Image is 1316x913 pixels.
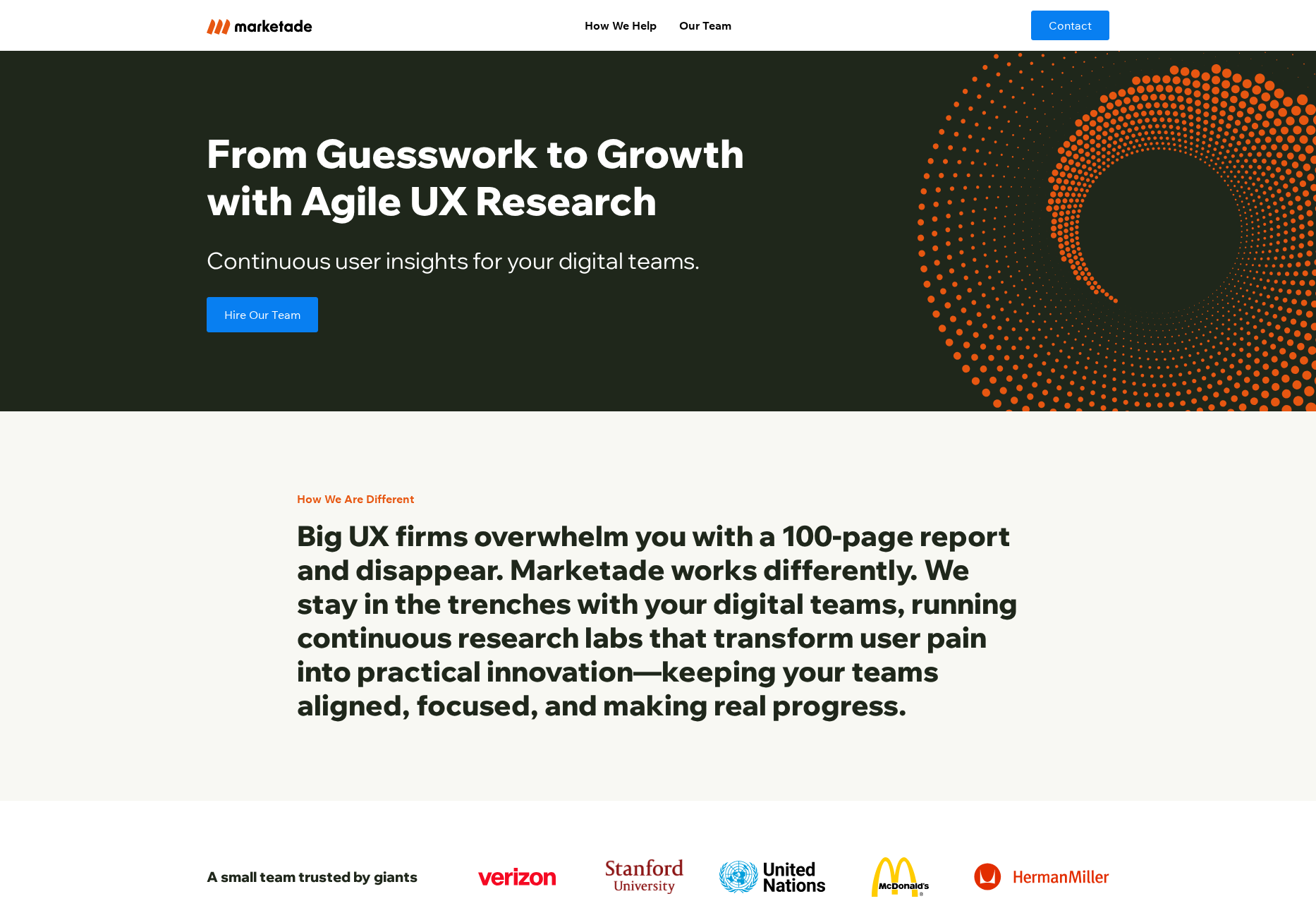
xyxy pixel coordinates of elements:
div: How We Are Different [297,490,414,507]
img: Marketade Client Stanford University [606,859,683,894]
a: home [207,16,395,34]
img: Marketade Client United Nations [719,861,825,893]
h3: Big UX firms overwhelm you with a 100-page report and disappear. Marketade works differently. We ... [297,519,1019,722]
img: Marketade Client Herman Miller [974,863,1109,890]
h2: Continuous user insights for your digital teams. [207,247,811,274]
img: Marketade Client Verizon [478,868,556,885]
a: Hire Our Team [207,297,318,332]
a: Our Team [668,11,743,40]
a: Contact [1031,11,1109,40]
h2: A small team trusted by giants [207,867,418,887]
h1: From Guesswork to Growth with Agile UX Research [207,130,811,224]
img: Marketade Client McDonald's [872,857,930,897]
a: How We Help [573,11,668,40]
